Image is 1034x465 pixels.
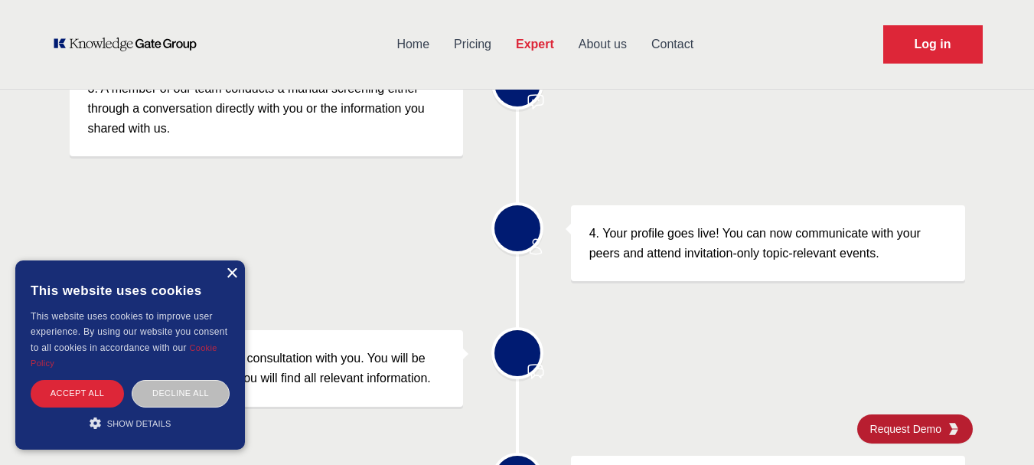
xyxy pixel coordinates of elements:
div: Close [226,268,237,280]
div: Decline all [132,380,230,407]
a: Contact [639,25,706,64]
div: Accept all [31,380,124,407]
a: Cookie Policy [31,343,217,368]
a: Home [384,25,442,64]
span: This website uses cookies to improve user experience. By using our website you consent to all coo... [31,311,227,353]
p: 4. Your profile goes live! You can now communicate with your peers and attend invitation-only top... [589,224,947,263]
img: KGG [948,423,960,435]
div: Виджет чата [957,391,1034,465]
a: Request DemoKGG [857,414,973,444]
span: Show details [107,419,171,428]
iframe: Chat Widget [957,391,1034,465]
a: Request Demo [883,25,983,64]
a: Pricing [442,25,504,64]
div: This website uses cookies [31,272,230,309]
a: About us [566,25,639,64]
div: Show details [31,415,230,431]
p: 5. One of our clients books a consultation with you. You will be invited to the project where you... [88,349,445,388]
a: KOL Knowledge Platform: Talk to Key External Experts (KEE) [52,37,207,52]
a: Expert [504,25,566,64]
span: Request Demo [870,421,948,437]
p: 3. A member of our team conducts a manual screening either through a conversation directly with y... [88,79,445,138]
